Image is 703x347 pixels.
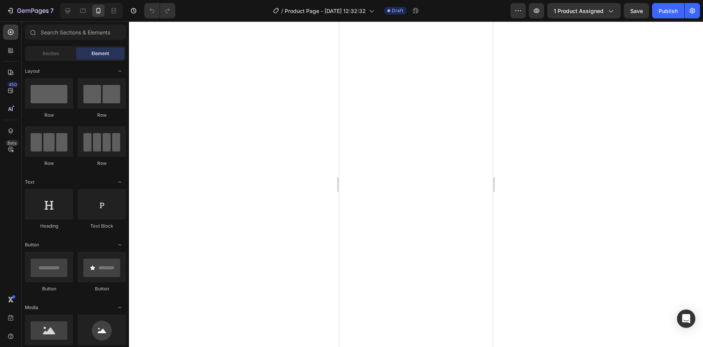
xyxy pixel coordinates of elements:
[114,65,126,77] span: Toggle open
[144,3,175,18] div: Undo/Redo
[624,3,649,18] button: Save
[25,285,73,292] div: Button
[281,7,283,15] span: /
[339,21,493,347] iframe: Design area
[3,3,57,18] button: 7
[677,310,695,328] div: Open Intercom Messenger
[91,50,109,57] span: Element
[42,50,59,57] span: Section
[78,160,126,167] div: Row
[114,239,126,251] span: Toggle open
[78,112,126,119] div: Row
[78,223,126,230] div: Text Block
[25,160,73,167] div: Row
[25,24,126,40] input: Search Sections & Elements
[50,6,54,15] p: 7
[25,68,40,75] span: Layout
[554,7,604,15] span: 1 product assigned
[25,112,73,119] div: Row
[547,3,621,18] button: 1 product assigned
[25,179,34,186] span: Text
[25,223,73,230] div: Heading
[652,3,684,18] button: Publish
[114,176,126,188] span: Toggle open
[25,304,38,311] span: Media
[659,7,678,15] div: Publish
[392,7,403,14] span: Draft
[285,7,366,15] span: Product Page - [DATE] 12:32:32
[6,140,18,146] div: Beta
[630,8,643,14] span: Save
[25,241,39,248] span: Button
[78,285,126,292] div: Button
[114,301,126,314] span: Toggle open
[7,81,18,88] div: 450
